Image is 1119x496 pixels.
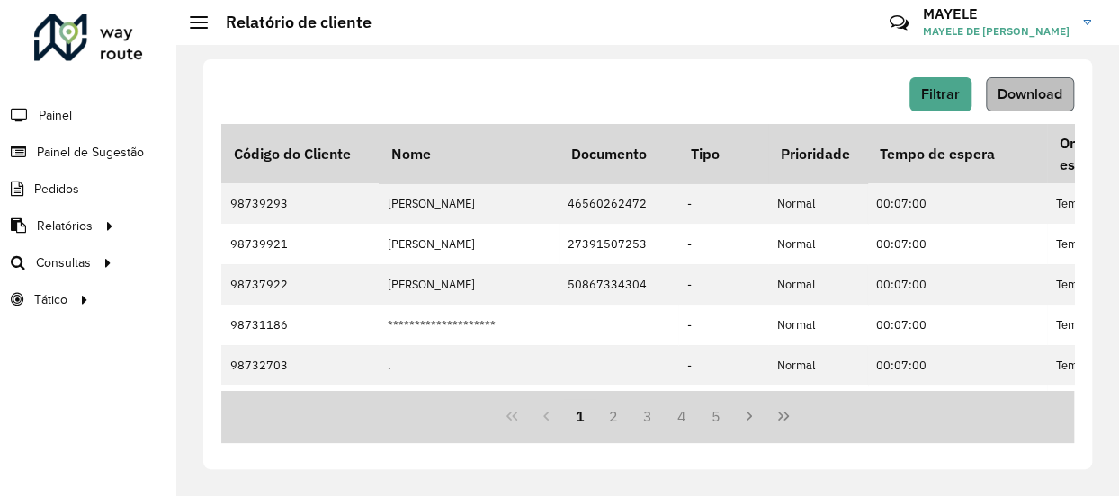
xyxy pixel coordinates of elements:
button: Filtrar [909,77,971,111]
td: 50867334304 [559,264,678,305]
td: Normal [768,345,867,385]
td: 46560262472 [559,183,678,224]
td: 98732703 [221,345,379,385]
td: Normal [768,224,867,264]
td: Normal [768,305,867,345]
td: [PERSON_NAME] [379,224,559,264]
td: 98733711 [221,385,379,438]
span: Consultas [36,253,91,272]
th: Prioridade [768,124,867,183]
button: Download [986,77,1074,111]
td: 98737922 [221,264,379,305]
h3: MAYELE [923,5,1070,22]
th: Documento [559,124,678,183]
th: Código do Cliente [221,124,379,183]
span: Tático [34,290,67,309]
a: Contato Rápido [880,4,918,42]
span: Relatórios [37,217,93,235]
button: 1 [563,399,597,433]
td: 00:07:00 [867,183,1047,224]
span: Download [998,86,1062,102]
td: 00:07:00 [867,385,1047,438]
button: 5 [699,399,733,433]
td: Normal [768,264,867,305]
td: Normal [768,183,867,224]
td: 00:07:00 [867,345,1047,385]
td: - [678,385,768,438]
td: 27391507253 [559,224,678,264]
span: Filtrar [921,86,960,102]
span: Pedidos [34,180,79,199]
td: - [678,264,768,305]
span: MAYELE DE [PERSON_NAME] [923,23,1070,40]
th: Nome [379,124,559,183]
td: 00:07:00 [867,224,1047,264]
td: 98739921 [221,224,379,264]
td: 98731186 [221,305,379,345]
button: 4 [665,399,699,433]
button: 3 [631,399,665,433]
td: - [678,305,768,345]
td: Normal [768,385,867,438]
button: 2 [596,399,631,433]
td: - [678,224,768,264]
td: - [678,183,768,224]
button: Last Page [766,399,801,433]
td: [PERSON_NAME] [379,183,559,224]
td: 98739293 [221,183,379,224]
td: - [678,345,768,385]
span: Painel de Sugestão [37,143,144,162]
th: Tipo [678,124,768,183]
td: @EMPORIODL [379,385,559,438]
td: 00:07:00 [867,305,1047,345]
h2: Relatório de cliente [208,13,372,32]
button: Next Page [732,399,766,433]
span: Painel [39,106,72,125]
td: 00:07:00 [867,264,1047,305]
th: Tempo de espera [867,124,1047,183]
td: . [379,345,559,385]
td: [PERSON_NAME] [379,264,559,305]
